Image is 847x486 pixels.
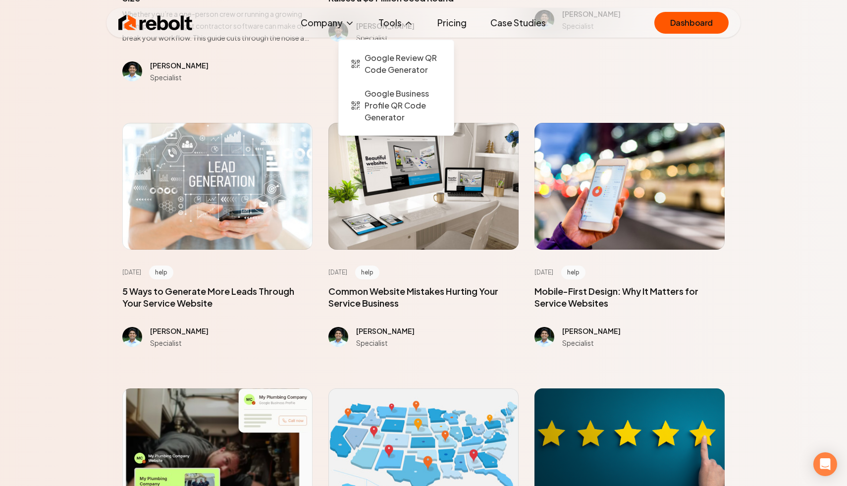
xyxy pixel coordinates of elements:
[328,269,347,276] time: [DATE]
[122,269,141,276] time: [DATE]
[534,285,698,309] a: Mobile-First Design: Why It Matters for Service Websites
[562,326,621,335] span: [PERSON_NAME]
[122,285,294,309] a: 5 Ways to Generate More Leads Through Your Service Website
[347,48,446,80] a: Google Review QR Code Generator
[118,13,193,33] img: Rebolt Logo
[328,285,498,309] a: Common Website Mistakes Hurting Your Service Business
[561,266,585,279] span: help
[149,266,173,279] span: help
[482,13,554,33] a: Case Studies
[654,12,729,34] a: Dashboard
[356,326,415,335] span: [PERSON_NAME]
[347,84,446,127] a: Google Business Profile QR Code Generator
[365,52,442,76] span: Google Review QR Code Generator
[429,13,475,33] a: Pricing
[371,13,422,33] button: Tools
[293,13,363,33] button: Company
[355,266,379,279] span: help
[813,452,837,476] div: Open Intercom Messenger
[150,61,209,70] span: [PERSON_NAME]
[365,88,442,123] span: Google Business Profile QR Code Generator
[150,326,209,335] span: [PERSON_NAME]
[534,269,553,276] time: [DATE]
